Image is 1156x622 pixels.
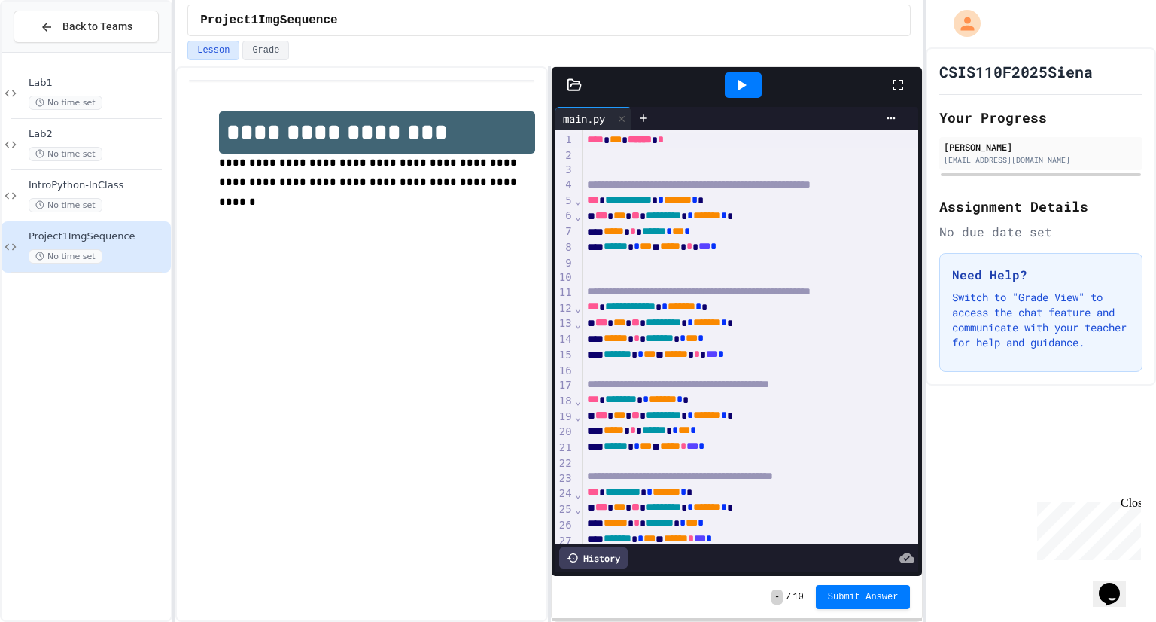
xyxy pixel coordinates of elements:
[29,179,168,192] span: IntroPython-InClass
[555,394,574,410] div: 18
[574,503,582,515] span: Fold line
[952,266,1130,284] h3: Need Help?
[1031,496,1141,560] iframe: chat widget
[29,77,168,90] span: Lab1
[944,140,1138,154] div: [PERSON_NAME]
[187,41,239,60] button: Lesson
[944,154,1138,166] div: [EMAIL_ADDRESS][DOMAIN_NAME]
[555,301,574,317] div: 12
[555,163,574,178] div: 3
[555,471,574,487] div: 23
[938,6,984,41] div: My Account
[574,488,582,500] span: Fold line
[574,194,582,206] span: Fold line
[574,302,582,314] span: Fold line
[792,591,803,603] span: 10
[555,111,613,127] div: main.py
[559,547,628,569] div: History
[555,378,574,394] div: 17
[574,410,582,422] span: Fold line
[555,224,574,240] div: 7
[555,178,574,194] div: 4
[555,133,574,148] div: 1
[242,41,289,60] button: Grade
[29,230,168,243] span: Project1ImgSequence
[555,364,574,379] div: 16
[14,11,159,43] button: Back to Teams
[952,290,1130,350] p: Switch to "Grade View" to access the chat feature and communicate with your teacher for help and ...
[555,107,631,130] div: main.py
[555,534,574,550] div: 27
[771,590,783,605] span: -
[1093,562,1141,607] iframe: chat widget
[555,194,574,209] div: 5
[555,316,574,332] div: 13
[939,223,1142,241] div: No due date set
[200,11,337,29] span: Project1ImgSequence
[555,502,574,518] div: 25
[555,270,574,285] div: 10
[555,148,574,163] div: 2
[62,19,132,35] span: Back to Teams
[939,61,1093,82] h1: CSIS110F2025Siena
[555,209,574,224] div: 6
[555,240,574,256] div: 8
[29,96,102,110] span: No time set
[574,395,582,407] span: Fold line
[555,285,574,301] div: 11
[939,196,1142,217] h2: Assignment Details
[574,210,582,222] span: Fold line
[555,441,574,456] div: 21
[939,107,1142,128] h2: Your Progress
[816,585,911,609] button: Submit Answer
[555,348,574,364] div: 15
[828,591,899,603] span: Submit Answer
[574,318,582,330] span: Fold line
[786,591,791,603] span: /
[555,410,574,425] div: 19
[29,128,168,141] span: Lab2
[29,198,102,212] span: No time set
[555,486,574,502] div: 24
[6,6,104,96] div: Chat with us now!Close
[555,332,574,348] div: 14
[555,256,574,271] div: 9
[29,147,102,161] span: No time set
[555,518,574,534] div: 26
[555,456,574,471] div: 22
[29,249,102,264] span: No time set
[555,425,574,441] div: 20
